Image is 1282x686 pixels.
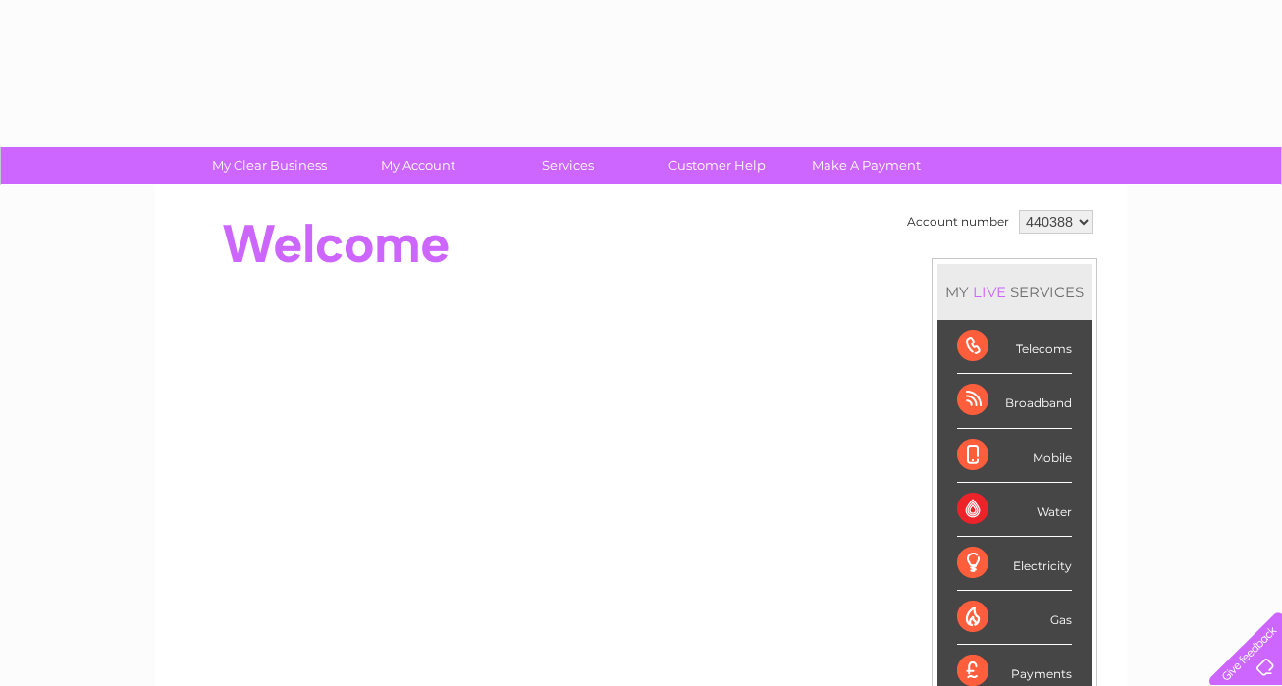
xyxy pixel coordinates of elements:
div: Electricity [957,537,1072,591]
a: My Account [338,147,500,184]
div: Mobile [957,429,1072,483]
div: MY SERVICES [937,264,1092,320]
div: Broadband [957,374,1072,428]
a: My Clear Business [188,147,350,184]
td: Account number [902,205,1014,238]
a: Customer Help [636,147,798,184]
div: Telecoms [957,320,1072,374]
div: Water [957,483,1072,537]
div: Gas [957,591,1072,645]
a: Services [487,147,649,184]
div: LIVE [969,283,1010,301]
a: Make A Payment [785,147,947,184]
